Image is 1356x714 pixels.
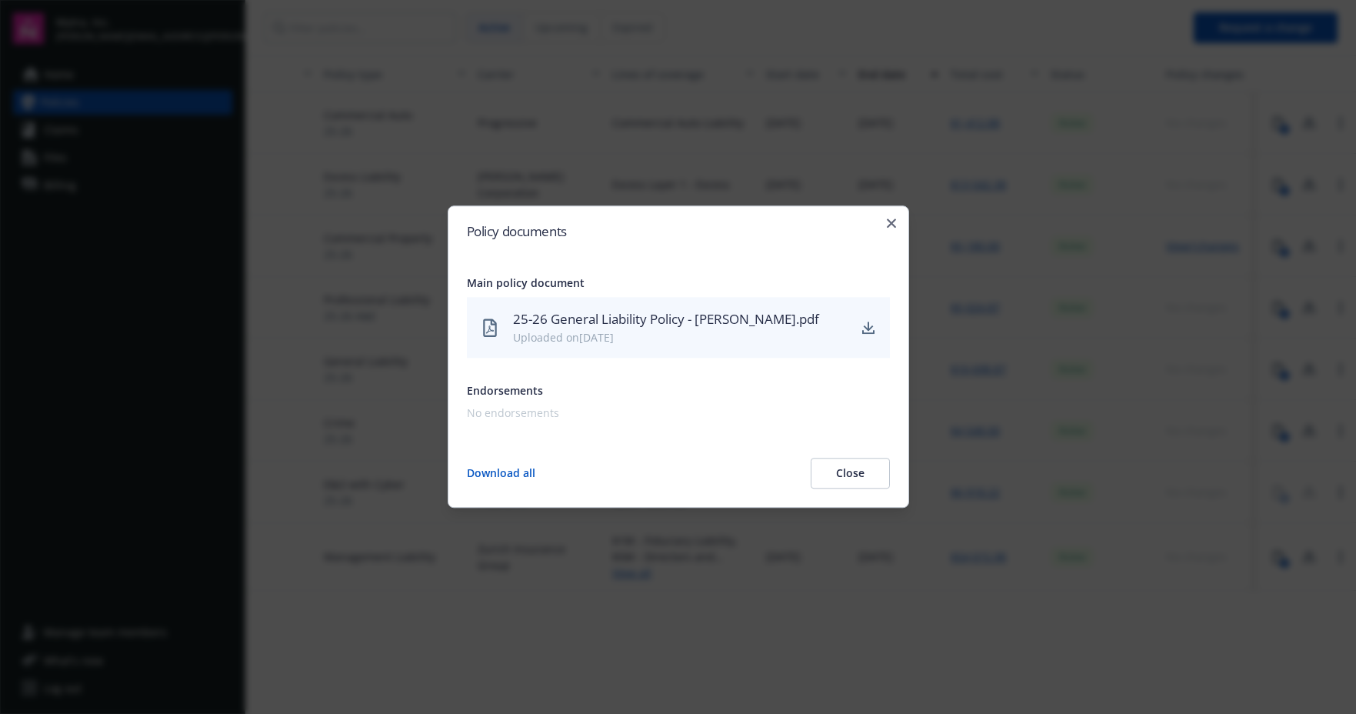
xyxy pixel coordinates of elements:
[513,330,847,346] div: Uploaded on [DATE]
[467,383,890,399] div: Endorsements
[467,275,890,291] div: Main policy document
[859,319,878,337] a: download
[467,225,890,238] h2: Policy documents
[467,459,535,489] button: Download all
[811,459,890,489] button: Close
[513,309,847,329] div: 25-26 General Liability Policy - [PERSON_NAME].pdf
[467,405,884,422] div: No endorsements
